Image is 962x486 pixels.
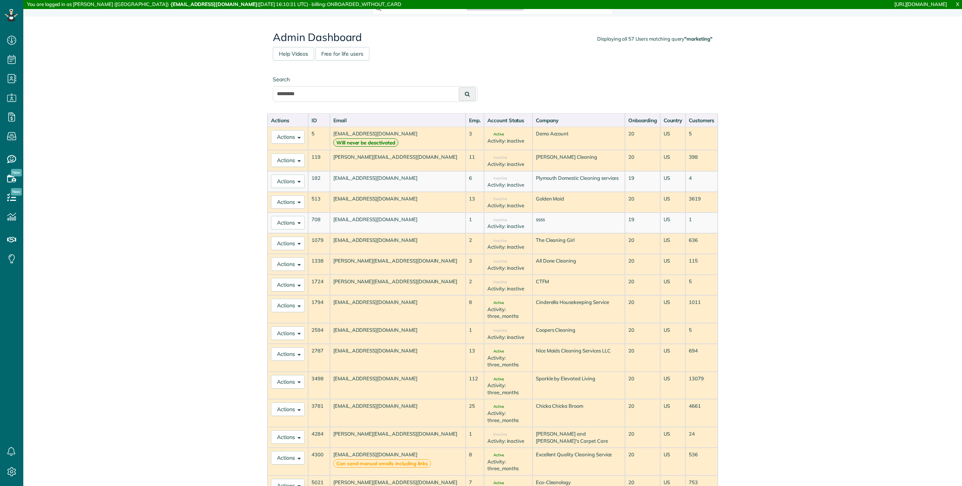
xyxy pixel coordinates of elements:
td: 2 [466,275,484,295]
div: Activity: three_months [487,354,529,368]
td: ssss [532,213,625,233]
div: Customers [689,117,714,124]
button: Actions [271,130,305,144]
button: Actions [271,430,305,444]
td: US [660,323,686,344]
td: 4 [685,171,718,192]
td: 1 [466,427,484,448]
td: 1 [685,213,718,233]
td: All Done Cleaning [532,254,625,275]
button: Actions [271,278,305,292]
span: New [11,169,22,176]
span: Inactive [487,156,507,159]
div: Activity: inactive [487,161,529,168]
span: Inactive [487,329,507,333]
td: 2787 [308,344,330,372]
strong: "marketing" [684,36,712,42]
td: The Cleaning Girl [532,233,625,254]
td: 115 [685,254,718,275]
td: 24 [685,427,718,448]
td: 20 [625,323,660,344]
div: ID [312,117,327,124]
span: Inactive [487,280,507,284]
span: Active [487,377,504,381]
td: 1338 [308,254,330,275]
div: Activity: three_months [487,382,529,396]
td: 13079 [685,372,718,399]
button: Actions [271,153,305,167]
td: 20 [625,295,660,323]
td: 536 [685,448,718,475]
td: 13 [466,192,484,213]
td: US [660,399,686,427]
td: 398 [685,150,718,171]
td: [PERSON_NAME][EMAIL_ADDRESS][DOMAIN_NAME] [330,150,466,171]
div: Company [536,117,622,124]
span: Inactive [487,218,507,222]
span: Inactive [487,260,507,263]
td: US [660,233,686,254]
div: Country [664,117,682,124]
span: Active [487,481,504,485]
td: 20 [625,275,660,295]
td: US [660,150,686,171]
div: Activity: inactive [487,285,529,292]
td: US [660,171,686,192]
div: Email [333,117,462,124]
td: Plymouth Domestic Cleaning services [532,171,625,192]
td: US [660,275,686,295]
td: 708 [308,213,330,233]
td: 8 [466,448,484,475]
td: 25 [466,399,484,427]
td: 1079 [308,233,330,254]
strong: Can send manual emails including links [333,459,431,468]
td: [EMAIL_ADDRESS][DOMAIN_NAME] [330,171,466,192]
td: 3781 [308,399,330,427]
div: Activity: three_months [487,410,529,424]
td: [PERSON_NAME][EMAIL_ADDRESS][DOMAIN_NAME] [330,275,466,295]
td: Golden Maid [532,192,625,213]
span: Active [487,132,504,136]
td: [PERSON_NAME] and [PERSON_NAME]'s Carpet Care [532,427,625,448]
td: 20 [625,344,660,372]
strong: Will never be deactivated [333,138,398,147]
td: US [660,295,686,323]
span: Inactive [487,239,507,243]
td: Sparkle by Elevated Living [532,372,625,399]
td: [EMAIL_ADDRESS][DOMAIN_NAME] [330,448,466,475]
div: Account Status [487,117,529,124]
td: Excellent Quality Cleaning Service [532,448,625,475]
div: Activity: inactive [487,264,529,272]
td: Chicka Chicka Broom [532,399,625,427]
td: 20 [625,372,660,399]
span: Inactive [487,176,507,180]
td: [EMAIL_ADDRESS][DOMAIN_NAME] [330,127,466,150]
button: Actions [271,195,305,209]
td: 513 [308,192,330,213]
td: US [660,344,686,372]
div: Activity: three_months [487,458,529,472]
td: 20 [625,127,660,150]
button: Actions [271,402,305,416]
td: US [660,448,686,475]
td: US [660,372,686,399]
label: Search [273,76,478,83]
td: 636 [685,233,718,254]
td: [EMAIL_ADDRESS][DOMAIN_NAME] [330,323,466,344]
td: 5 [685,323,718,344]
span: Active [487,453,504,457]
button: Actions [271,175,305,188]
span: Active [487,349,504,353]
td: US [660,213,686,233]
td: 4300 [308,448,330,475]
div: Displaying all 57 Users matching query [597,35,712,43]
td: 6 [466,171,484,192]
td: 20 [625,448,660,475]
span: Inactive [487,197,507,201]
div: Activity: three_months [487,306,529,320]
td: 20 [625,150,660,171]
div: Emp. [469,117,481,124]
td: 11 [466,150,484,171]
td: 1 [466,323,484,344]
button: Actions [271,237,305,250]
